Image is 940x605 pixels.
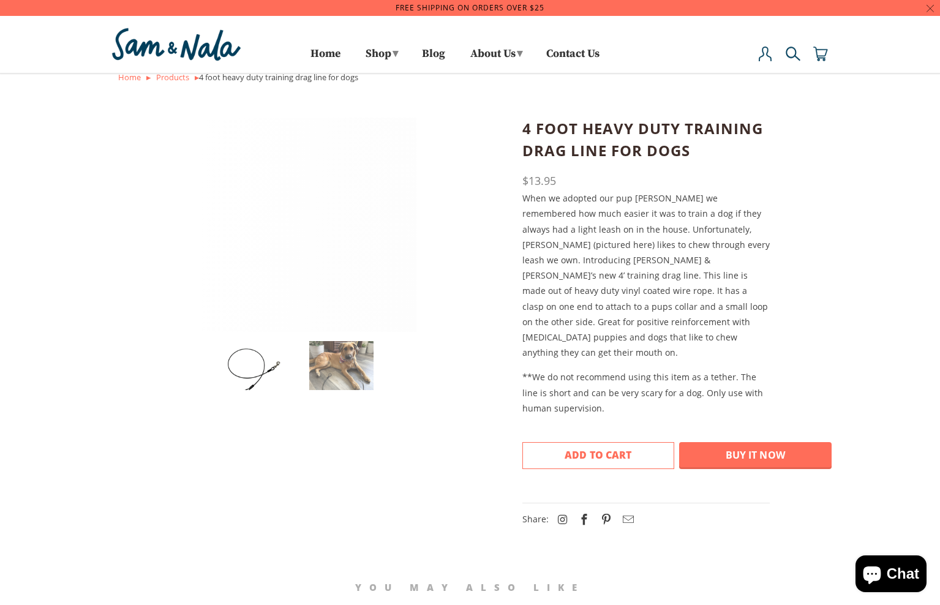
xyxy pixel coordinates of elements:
[156,72,189,83] a: Products
[679,442,832,469] button: Buy it now
[758,47,773,73] a: My Account
[617,512,636,527] a: Email this to a friend
[852,555,930,595] inbox-online-store-chat: Shopify online store chat
[565,448,631,462] span: Add to Cart
[758,47,773,61] img: user-icon
[109,118,510,332] a: 4 foot heavy duty training drag line for dogs
[522,118,770,162] h1: 4 foot heavy duty training drag line for dogs
[522,369,770,416] p: **We do not recommend using this item as a tether. The line is short and can be very scary for a ...
[393,47,398,61] span: ▾
[813,47,828,61] img: cart-icon
[310,50,340,70] a: Home
[195,76,199,80] img: or.png
[595,512,614,527] a: Share this on Pinterest
[522,442,675,469] button: Add to Cart
[309,341,374,405] img: 2_f7622ada-1f1b-44ec-a8c9-9d4a1155de16_300x.png
[522,513,636,525] span: Share:
[109,25,244,64] img: Sam & Nala
[422,50,445,70] a: Blog
[118,72,141,83] a: Home
[466,43,525,70] a: About Us▾
[786,47,800,73] a: Search
[396,2,544,13] a: Free Shipping on orders over $25
[225,341,289,405] img: 1_1ac85869-5ff6-4991-a83c-8d9da1d7b7c5_300x.png
[118,70,822,85] div: 4 foot heavy duty training drag line for dogs
[573,512,592,527] a: Share this on Facebook
[551,512,571,527] a: Sam & Nala on Instagram
[546,50,600,70] a: Contact Us
[517,47,522,61] span: ▾
[786,47,800,61] img: search-icon
[522,173,556,188] span: $13.95
[361,43,401,70] a: Shop▾
[522,190,770,360] p: When we adopted our pup [PERSON_NAME] we remembered how much easier it was to train a dog if they...
[146,76,151,80] img: or.png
